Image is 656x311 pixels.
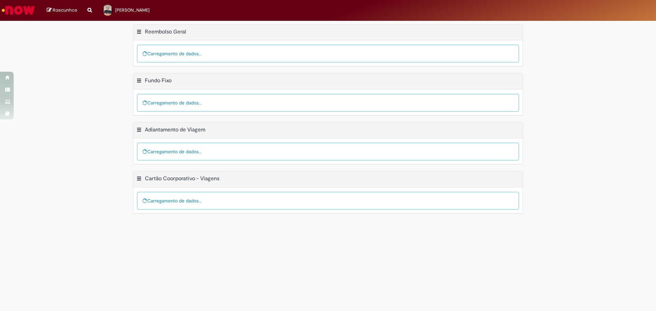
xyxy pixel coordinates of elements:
[115,7,150,13] span: [PERSON_NAME]
[53,7,77,13] span: Rascunhos
[137,45,519,62] div: Carregamento de dados...
[136,126,142,135] button: Adiantamento de Viagem Menu de contexto
[145,77,172,84] h2: Fundo Fixo
[145,28,186,35] h2: Reembolso Geral
[137,143,519,160] div: Carregamento de dados...
[137,94,519,112] div: Carregamento de dados...
[1,3,36,17] img: ServiceNow
[145,175,219,182] h2: Cartão Coorporativo - Viagens
[136,77,142,86] button: Fundo Fixo Menu de contexto
[47,7,77,14] a: Rascunhos
[137,192,519,210] div: Carregamento de dados...
[136,28,142,37] button: Reembolso Geral Menu de contexto
[145,126,205,133] h2: Adiantamento de Viagem
[136,175,142,184] button: Cartão Coorporativo - Viagens Menu de contexto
